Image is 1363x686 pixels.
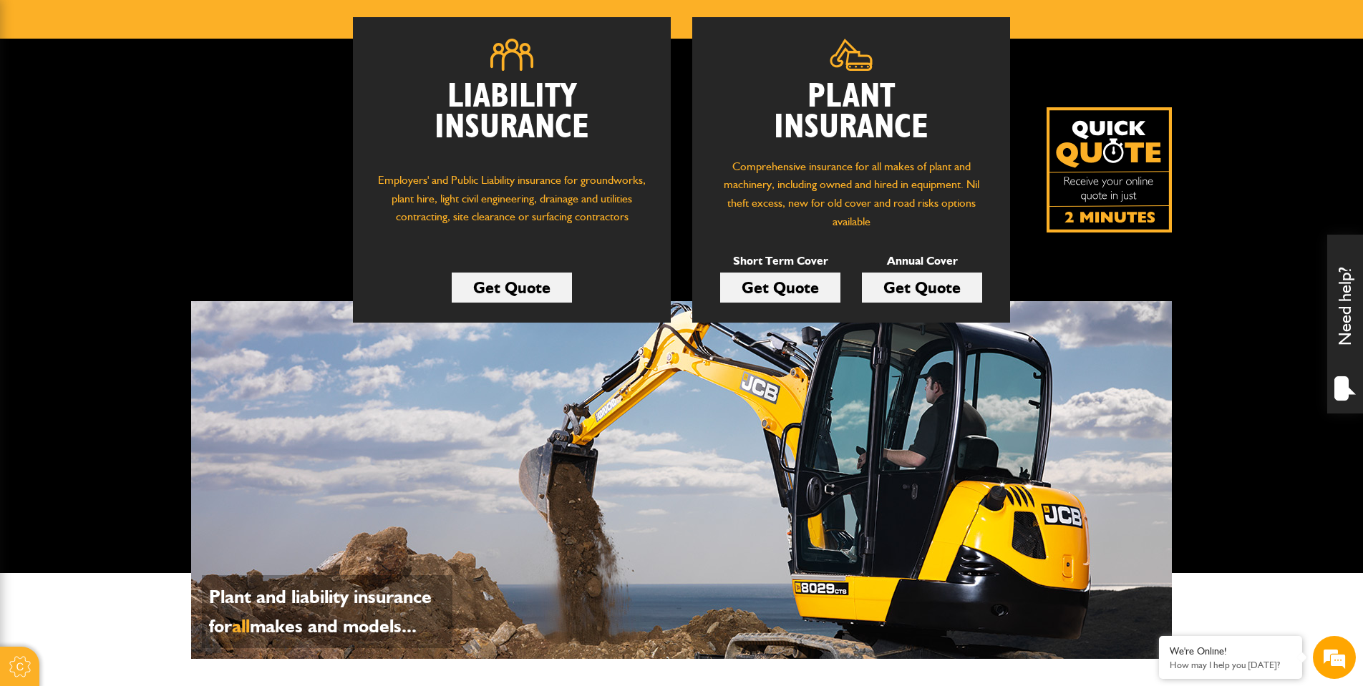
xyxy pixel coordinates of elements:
p: How may I help you today? [1170,660,1291,670]
a: Get your insurance quote isn just 2-minutes [1047,107,1172,232]
a: Get Quote [862,273,982,303]
p: Employers' and Public Liability insurance for groundworks, plant hire, light civil engineering, d... [374,171,649,240]
div: We're Online! [1170,645,1291,657]
a: Get Quote [720,273,840,303]
p: Annual Cover [862,252,982,270]
div: Need help? [1327,235,1363,413]
h2: Liability Insurance [374,82,649,157]
p: Plant and liability insurance for makes and models... [209,582,445,641]
span: all [232,614,250,637]
p: Comprehensive insurance for all makes of plant and machinery, including owned and hired in equipm... [714,157,989,230]
img: Quick Quote [1047,107,1172,232]
h2: Plant Insurance [714,82,989,143]
p: Short Term Cover [720,252,840,270]
a: Get Quote [452,273,572,303]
